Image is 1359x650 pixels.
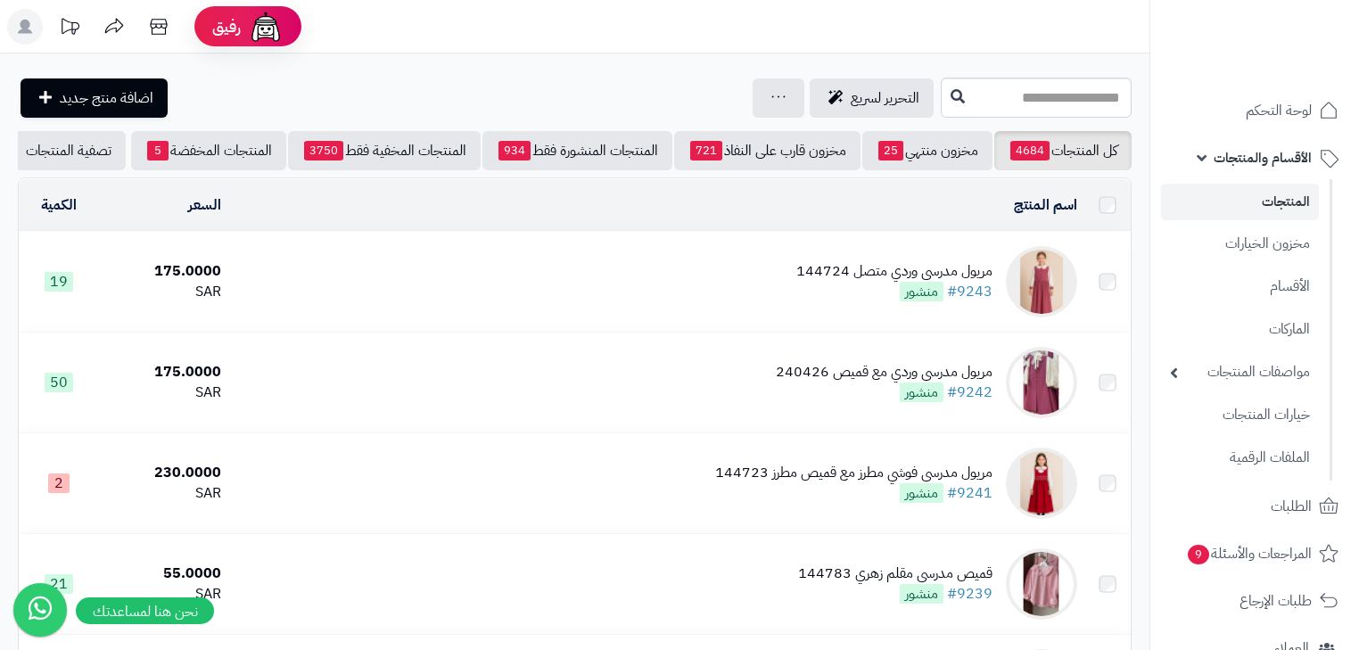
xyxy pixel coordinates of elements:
a: تحديثات المنصة [47,9,92,49]
a: مواصفات المنتجات [1161,353,1319,391]
a: التحرير لسريع [810,78,934,118]
span: التحرير لسريع [851,87,919,109]
a: السعر [188,194,221,216]
div: SAR [106,282,222,302]
div: مريول مدرسي وردي متصل 144724 [796,261,992,282]
img: قميص مدرسي مقلم زهري 144783 [1006,548,1077,620]
span: 25 [878,141,903,160]
img: مريول مدرسي فوشي مطرز مع قميص مطرز 144723 [1006,448,1077,519]
span: 2 [48,473,70,493]
img: مريول مدرسي وردي متصل 144724 [1006,246,1077,317]
a: المنتجات [1161,184,1319,220]
img: ai-face.png [248,9,284,45]
span: 19 [45,272,73,292]
span: لوحة التحكم [1246,98,1312,123]
div: SAR [106,584,222,605]
div: SAR [106,383,222,403]
a: اضافة منتج جديد [21,78,168,118]
span: 3750 [304,141,343,160]
img: logo-2.png [1238,13,1342,51]
a: اسم المنتج [1014,194,1077,216]
a: #9242 [947,382,992,403]
img: مريول مدرسي وردي مع قميص 240426 [1006,347,1077,418]
a: المنتجات المخفضة5 [131,131,286,170]
a: مخزون الخيارات [1161,225,1319,263]
span: منشور [900,282,943,301]
a: المنتجات المنشورة فقط934 [482,131,672,170]
span: طلبات الإرجاع [1240,588,1312,613]
span: 934 [498,141,531,160]
a: المنتجات المخفية فقط3750 [288,131,481,170]
a: المراجعات والأسئلة9 [1161,532,1348,575]
div: قميص مدرسي مقلم زهري 144783 [798,564,992,584]
div: SAR [106,483,222,504]
a: #9239 [947,583,992,605]
span: منشور [900,584,943,604]
div: 175.0000 [106,261,222,282]
div: مريول مدرسي فوشي مطرز مع قميص مطرز 144723 [715,463,992,483]
div: 55.0000 [106,564,222,584]
a: الأقسام [1161,267,1319,306]
a: مخزون قارب على النفاذ721 [674,131,861,170]
span: منشور [900,383,943,402]
span: 4684 [1010,141,1050,160]
div: 175.0000 [106,362,222,383]
div: مريول مدرسي وردي مع قميص 240426 [776,362,992,383]
span: الأقسام والمنتجات [1214,145,1312,170]
span: 21 [45,574,73,594]
a: #9243 [947,281,992,302]
span: 721 [690,141,722,160]
a: طلبات الإرجاع [1161,580,1348,622]
span: الطلبات [1271,494,1312,519]
span: تصفية المنتجات [26,140,111,161]
a: الماركات [1161,310,1319,349]
span: 9 [1187,544,1210,565]
a: الكمية [41,194,77,216]
span: 5 [147,141,169,160]
span: المراجعات والأسئلة [1186,541,1312,566]
div: 230.0000 [106,463,222,483]
a: لوحة التحكم [1161,89,1348,132]
a: الطلبات [1161,485,1348,528]
a: #9241 [947,482,992,504]
a: مخزون منتهي25 [862,131,992,170]
a: كل المنتجات4684 [994,131,1132,170]
span: منشور [900,483,943,503]
a: خيارات المنتجات [1161,396,1319,434]
a: الملفات الرقمية [1161,439,1319,477]
span: 50 [45,373,73,392]
span: اضافة منتج جديد [60,87,153,109]
span: رفيق [212,16,241,37]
